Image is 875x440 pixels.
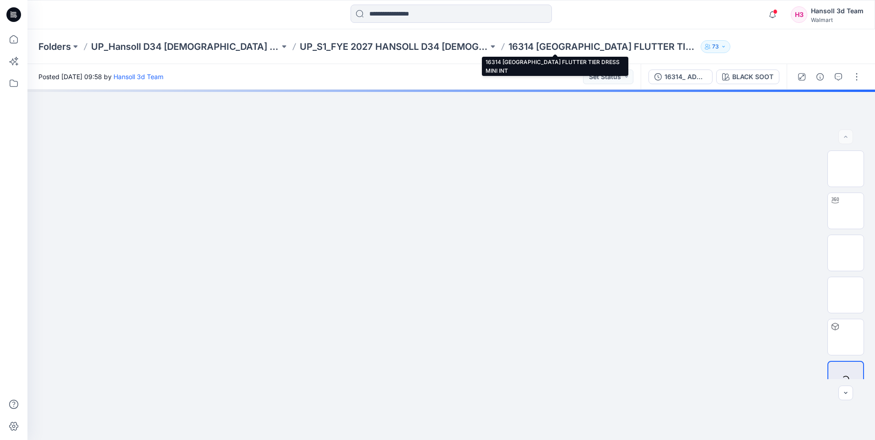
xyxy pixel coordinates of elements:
button: BLACK SOOT [716,70,779,84]
p: 73 [712,42,719,52]
div: Walmart [811,16,864,23]
a: UP_S1_FYE 2027 HANSOLL D34 [DEMOGRAPHIC_DATA] DRESSES [300,40,488,53]
button: 16314_ ADM_TT SQUARE NECK FLUTTER TIER DRESS [648,70,713,84]
span: Posted [DATE] 09:58 by [38,72,163,81]
div: Hansoll 3d Team [811,5,864,16]
div: 16314_ ADM_TT SQUARE NECK FLUTTER TIER DRESS [664,72,707,82]
button: 73 [701,40,730,53]
a: Folders [38,40,71,53]
button: Details [813,70,827,84]
a: Hansoll 3d Team [113,73,163,80]
div: H3 [791,6,807,23]
div: BLACK SOOT [732,72,773,82]
a: UP_Hansoll D34 [DEMOGRAPHIC_DATA] Dresses [91,40,280,53]
p: 16314 [GEOGRAPHIC_DATA] FLUTTER TIER DRESS MINI INT [508,40,697,53]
